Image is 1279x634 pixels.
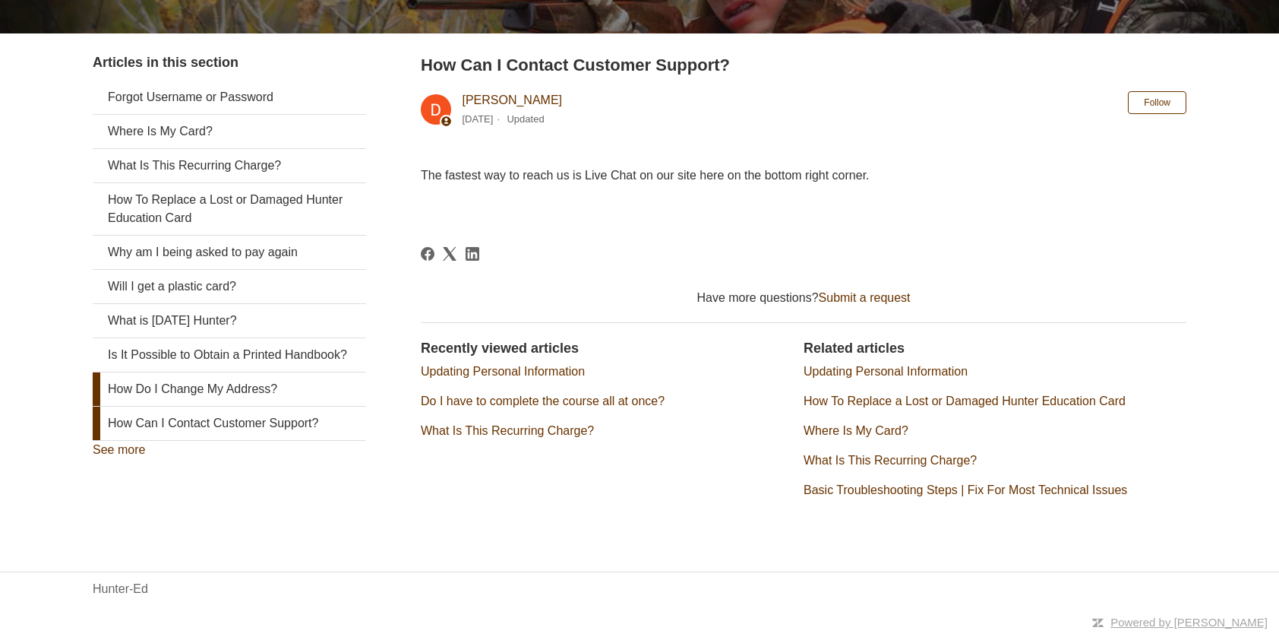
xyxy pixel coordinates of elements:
[421,169,870,182] span: The fastest way to reach us is Live Chat on our site here on the bottom right corner.
[93,149,366,182] a: What Is This Recurring Charge?
[421,289,1186,307] div: Have more questions?
[443,247,456,261] a: X Corp
[421,424,594,437] a: What Is This Recurring Charge?
[421,247,434,261] a: Facebook
[93,580,148,598] a: Hunter-Ed
[421,395,665,407] a: Do I have to complete the course all at once?
[462,113,493,125] time: 04/11/2025, 14:45
[804,395,1126,407] a: How To Replace a Lost or Damaged Hunter Education Card
[819,291,911,304] a: Submit a request
[466,247,479,261] a: LinkedIn
[93,372,366,406] a: How Do I Change My Address?
[466,247,479,261] svg: Share this page on LinkedIn
[804,365,968,378] a: Updating Personal Information
[93,338,366,372] a: Is It Possible to Obtain a Printed Handbook?
[93,183,366,235] a: How To Replace a Lost or Damaged Hunter Education Card
[93,81,366,114] a: Forgot Username or Password
[507,113,544,125] li: Updated
[93,270,366,303] a: Will I get a plastic card?
[93,236,366,269] a: Why am I being asked to pay again
[1110,616,1268,629] a: Powered by [PERSON_NAME]
[443,247,456,261] svg: Share this page on X Corp
[93,115,366,148] a: Where Is My Card?
[93,304,366,338] a: What is [DATE] Hunter?
[93,407,366,440] a: How Can I Contact Customer Support?
[421,52,1186,78] h2: How Can I Contact Customer Support?
[804,424,908,437] a: Where Is My Card?
[804,454,977,467] a: What Is This Recurring Charge?
[93,443,145,456] a: See more
[93,55,238,70] span: Articles in this section
[421,338,788,359] h2: Recently viewed articles
[1128,91,1186,114] button: Follow Article
[462,94,562,106] a: [PERSON_NAME]
[421,247,434,261] svg: Share this page on Facebook
[421,365,585,378] a: Updating Personal Information
[804,483,1127,496] a: Basic Troubleshooting Steps | Fix For Most Technical Issues
[804,338,1186,359] h2: Related articles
